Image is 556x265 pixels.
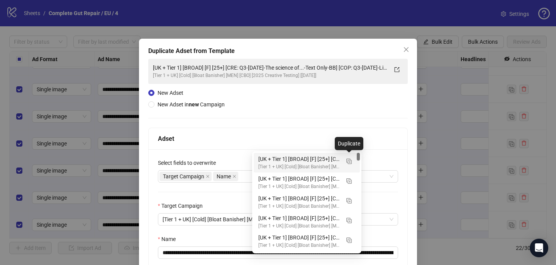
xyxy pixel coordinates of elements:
[258,194,340,203] div: [UK + Tier 1] [BROAD] [F] [25+] [CRE: Q3-[DATE]-What Happens when-BB] [COP: Q3-[DATE]-Listicles-T...
[346,178,352,184] img: Duplicate
[158,90,183,96] span: New Adset
[400,43,412,56] button: Close
[153,72,388,79] div: [Tier 1 + UK] [Cold] [Bloat Banisher] [MEN] [CBO] [2025 Creative Testing] [[DATE]]
[530,239,548,257] div: Open Intercom Messenger
[258,203,340,210] div: [Tier 1 + UK] [Cold] [Bloat Banisher] [MEN] [CBO] [2025 Creative Testing] [[DATE]]
[206,174,210,178] span: close
[153,63,388,72] div: [UK + Tier 1] [BROAD] [F] [25+] [CRE: Q3-[DATE]-The science of...-Text Only-BB] [COP: Q3-[DATE]-L...
[163,172,204,181] span: Target Campaign
[343,155,355,167] button: Duplicate
[343,214,355,226] button: Duplicate
[258,233,340,242] div: [UK + Tier 1] [BROAD] [F] [25+] [CRE: Q3-[DATE]-Undeniable proof-Text Only-BB] [COP: Q3-[DATE]-Li...
[158,202,208,210] label: Target Campaign
[158,235,181,243] label: Name
[213,172,238,181] span: Name
[163,214,393,225] span: [Tier 1 + UK] [Cold] [Bloat Banisher] [MEN] [CBO] [2025 Creative Testing] [13 Aug 2025]
[254,173,360,192] div: [UK + Tier 1] [BROAD] [F] [25+] [CRE: Q3-08-AUG-2025-Timeline-BB] [COP: Q3-08-AUG-2025-Listicles-...
[158,246,398,259] input: Name
[159,172,212,181] span: Target Campaign
[258,174,340,183] div: [UK + Tier 1] [BROAD] [F] [25+] [CRE: Q3-[DATE]-Timeline-BB] [COP: Q3-[DATE]-Listicles-Text-Only-...
[254,231,360,251] div: [UK + Tier 1] [BROAD] [F] [25+] [CRE: Q3-08-AUG-2025-Undeniable proof-Text Only-BB] [COP: Q3-08-A...
[343,174,355,187] button: Duplicate
[258,214,340,222] div: [UK + Tier 1] [BROAD] [F] [25+] [CRE: Q3-[DATE]-Listicles-Text-Only-BB] [COP: Q3-[DATE]-Listicles...
[254,192,360,212] div: [UK + Tier 1] [BROAD] [F] [25+] [CRE: Q3-08-AUG-2025-What Happens when-BB] [COP: Q3-08-AUG-2025-L...
[158,134,398,144] div: Adset
[258,222,340,230] div: [Tier 1 + UK] [Cold] [Bloat Banisher] [MEN] [CBO] [2025 Creative Testing] [[DATE]]
[148,46,408,56] div: Duplicate Adset from Template
[258,242,340,249] div: [Tier 1 + UK] [Cold] [Bloat Banisher] [MEN] [CBO] [2025 Creative Testing] [[DATE]]
[189,101,199,108] strong: new
[258,183,340,190] div: [Tier 1 + UK] [Cold] [Bloat Banisher] [MEN] [CBO] [2025 Creative Testing] [[DATE]]
[335,137,363,150] div: Duplicate
[346,218,352,223] img: Duplicate
[258,155,340,163] div: [UK + Tier 1] [BROAD] [F] [25+] [CRE: Q3-[DATE]-The science of...-Text Only-BB] [COP: Q3-[DATE]-L...
[346,238,352,243] img: Duplicate
[346,198,352,203] img: Duplicate
[394,67,400,72] span: export
[158,159,221,167] label: Select fields to overwrite
[158,101,225,108] span: New Adset in Campaign
[403,46,409,53] span: close
[343,233,355,246] button: Duplicate
[217,172,231,181] span: Name
[343,194,355,207] button: Duplicate
[258,163,340,171] div: [Tier 1 + UK] [Cold] [Bloat Banisher] [MEN] [CBO] [2025 Creative Testing] [[DATE]]
[346,159,352,164] img: Duplicate
[254,153,360,173] div: [UK + Tier 1] [BROAD] [F] [25+] [CRE: Q3-08-AUG-2025-The science of...-Text Only-BB] [COP: Q3-08-...
[254,212,360,232] div: [UK + Tier 1] [BROAD] [F] [25+] [CRE: Q3-08-AUG-2025-Listicles-Text-Only-BB] [COP: Q3-08-AUG-2025...
[232,174,236,178] span: close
